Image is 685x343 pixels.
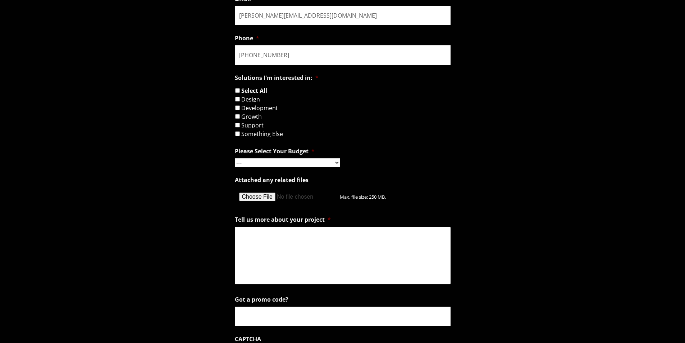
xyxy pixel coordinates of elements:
[649,308,685,343] iframe: Chat Widget
[241,114,262,119] label: Growth
[235,176,309,184] label: Attached any related files
[241,105,278,111] label: Development
[241,88,267,94] label: Select All
[235,216,331,224] label: Tell us more about your project
[235,45,451,65] input: (###) ###-####
[235,296,288,303] label: Got a promo code?
[241,122,264,128] label: Support
[235,74,319,82] label: Solutions I'm interested in:
[241,131,283,137] label: Something Else
[235,335,261,343] label: CAPTCHA
[241,96,260,102] label: Design
[340,188,392,200] span: Max. file size: 250 MB.
[235,35,259,42] label: Phone
[235,148,315,155] label: Please Select Your Budget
